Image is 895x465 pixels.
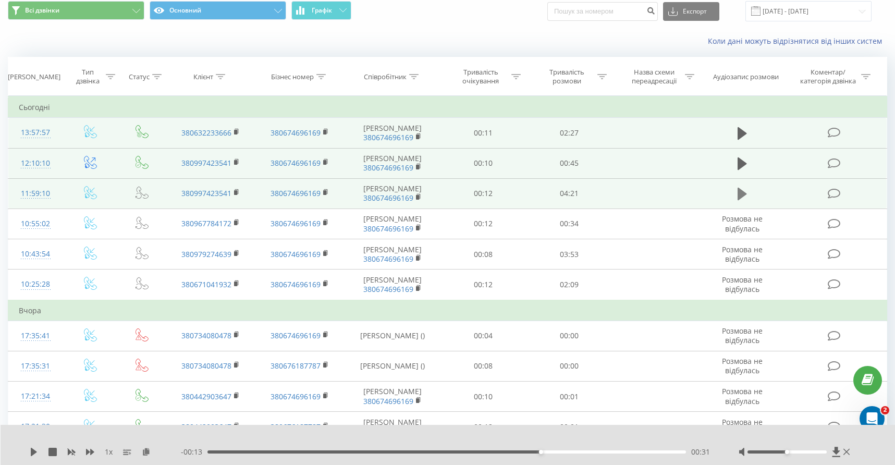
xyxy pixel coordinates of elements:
a: 380674696169 [271,279,321,289]
div: 10:55:02 [19,214,53,234]
td: 02:27 [526,118,612,148]
a: 380671041932 [181,279,231,289]
div: 17:35:41 [19,326,53,346]
a: 380674696169 [271,391,321,401]
td: 00:04 [440,321,526,351]
td: [PERSON_NAME] [345,178,440,209]
input: Пошук за номером [547,2,658,21]
td: 00:12 [440,270,526,300]
div: Співробітник [364,72,407,81]
a: 380442903647 [181,391,231,401]
div: Accessibility label [785,450,789,454]
span: Графік [312,7,332,14]
td: Сьогодні [8,97,887,118]
span: Розмова не відбулась [722,326,763,345]
a: 380676187787 [271,422,321,432]
button: Основний [150,1,286,20]
a: 380674696169 [271,331,321,340]
a: 380674696169 [271,249,321,259]
span: - 00:13 [181,447,207,457]
button: Графік [291,1,351,20]
td: 00:45 [526,148,612,178]
span: Розмова не відбулась [722,417,763,436]
span: 00:31 [691,447,710,457]
td: [PERSON_NAME] () [345,351,440,381]
td: [PERSON_NAME] [345,270,440,300]
a: 380674696169 [363,163,413,173]
a: 380734080478 [181,361,231,371]
a: 380734080478 [181,331,231,340]
a: 380674696169 [363,284,413,294]
span: Розмова не відбулась [722,356,763,375]
a: 380674696169 [363,132,413,142]
div: 10:25:28 [19,274,53,295]
div: Accessibility label [539,450,543,454]
td: 00:12 [440,412,526,442]
td: [PERSON_NAME] [345,118,440,148]
a: 380442903647 [181,422,231,432]
td: 00:00 [526,321,612,351]
a: 380674696169 [363,396,413,406]
span: Розмова не відбулась [722,386,763,406]
a: 380997423541 [181,158,231,168]
a: 380674696169 [363,193,413,203]
td: 02:09 [526,270,612,300]
td: [PERSON_NAME] [345,209,440,239]
td: [PERSON_NAME] [345,148,440,178]
td: 03:53 [526,239,612,270]
div: Клієнт [193,72,213,81]
button: Всі дзвінки [8,1,144,20]
td: 00:11 [440,118,526,148]
a: 380674696169 [363,254,413,264]
div: Бізнес номер [271,72,314,81]
a: 380674696169 [271,128,321,138]
span: 1 x [105,447,113,457]
td: [PERSON_NAME] () [345,321,440,351]
div: Тривалість очікування [453,68,509,85]
a: 380674696169 [363,224,413,234]
a: 380676187787 [271,361,321,371]
a: 380674696169 [271,158,321,168]
td: 00:01 [526,412,612,442]
div: [PERSON_NAME] [8,72,60,81]
td: 00:12 [440,209,526,239]
td: 00:10 [440,148,526,178]
a: 380997423541 [181,188,231,198]
span: Розмова не відбулась [722,214,763,233]
div: Назва схеми переадресації [627,68,682,85]
div: Статус [129,72,150,81]
div: 11:59:10 [19,183,53,204]
div: Аудіозапис розмови [713,72,779,81]
button: Експорт [663,2,719,21]
td: 00:10 [440,382,526,412]
td: 00:00 [526,351,612,381]
div: Тривалість розмови [539,68,595,85]
td: 04:21 [526,178,612,209]
a: 380632233666 [181,128,231,138]
td: 00:01 [526,382,612,412]
div: 17:21:30 [19,417,53,437]
div: 17:21:34 [19,386,53,407]
span: Розмова не відбулась [722,275,763,294]
div: Тип дзвінка [72,68,103,85]
td: 00:08 [440,239,526,270]
td: 00:12 [440,178,526,209]
td: 00:08 [440,351,526,381]
td: [PERSON_NAME] [345,412,440,442]
td: [PERSON_NAME] [345,382,440,412]
iframe: Intercom live chat [860,406,885,431]
div: 12:10:10 [19,153,53,174]
span: Всі дзвінки [25,6,59,15]
td: 00:34 [526,209,612,239]
a: 380967784172 [181,218,231,228]
td: Вчора [8,300,887,321]
a: 380979274639 [181,249,231,259]
a: Коли дані можуть відрізнятися вiд інших систем [708,36,887,46]
div: 13:57:57 [19,123,53,143]
div: Коментар/категорія дзвінка [798,68,859,85]
a: 380674696169 [271,188,321,198]
div: 10:43:54 [19,244,53,264]
span: 2 [881,406,889,414]
td: [PERSON_NAME] [345,239,440,270]
span: Розмова не відбулась [722,244,763,264]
